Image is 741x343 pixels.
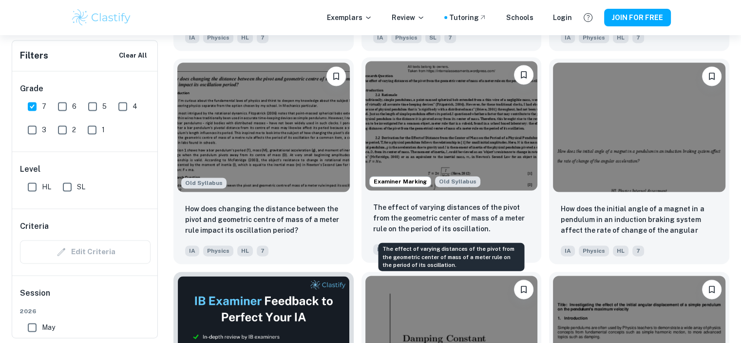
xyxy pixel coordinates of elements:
span: Physics [203,245,233,256]
span: HL [42,182,51,192]
span: SL [425,32,440,43]
span: 7 [257,245,268,256]
span: IA [373,244,387,255]
span: 7 [632,32,644,43]
span: 6 [72,101,76,112]
span: 1 [102,124,105,135]
button: Please log in to bookmark exemplars [702,66,722,86]
div: Starting from the May 2025 session, the Physics IA requirements have changed. It's OK to refer to... [435,176,480,187]
span: 7 [444,32,456,43]
button: JOIN FOR FREE [604,9,671,26]
img: Physics IA example thumbnail: How does the initial angle of a magnet i [553,62,725,192]
div: The effect of varying distances of the pivot from the geometric center of mass of a meter rule on... [378,242,524,271]
p: How does the initial angle of a magnet in a pendulum in an induction braking system affect the ra... [561,203,718,237]
a: Starting from the May 2025 session, the Physics IA requirements have changed. It's OK to refer to... [173,59,354,264]
span: IA [561,32,575,43]
span: May [42,322,55,333]
a: Tutoring [449,12,487,23]
span: Physics [391,32,421,43]
span: HL [237,32,253,43]
span: Examiner Marking [370,177,431,186]
button: Please log in to bookmark exemplars [514,280,533,299]
a: Schools [506,12,533,23]
h6: Session [20,287,151,307]
span: IA [373,32,387,43]
button: Please log in to bookmark exemplars [702,280,722,299]
p: Exemplars [327,12,372,23]
img: Physics IA example thumbnail: How does changing the distance between t [177,62,350,192]
span: HL [613,245,628,256]
h6: Grade [20,83,151,95]
span: 5 [102,101,107,112]
div: Starting from the May 2025 session, the Physics IA requirements have changed. It's OK to refer to... [181,178,227,188]
span: HL [613,32,628,43]
span: 7 [257,32,268,43]
a: Login [553,12,572,23]
span: Physics [203,32,233,43]
img: Physics IA example thumbnail: The effect of varying distances of the p [365,61,538,190]
p: The effect of varying distances of the pivot from the geometric center of mass of a meter rule on... [373,202,530,234]
button: Please log in to bookmark exemplars [514,65,533,84]
h6: Criteria [20,221,49,232]
button: Clear All [116,48,150,63]
span: IA [561,245,575,256]
a: Examiner MarkingStarting from the May 2025 session, the Physics IA requirements have changed. It'... [361,59,542,264]
span: IA [185,32,199,43]
span: 2 [72,124,76,135]
img: Clastify logo [71,8,133,27]
h6: Level [20,163,151,175]
span: HL [237,245,253,256]
p: How does changing the distance between the pivot and geometric centre of mass of a meter rule imp... [185,203,342,236]
span: Physics [579,32,609,43]
div: Criteria filters are unavailable when searching by topic [20,240,151,263]
span: 4 [133,101,137,112]
span: 7 [42,101,46,112]
span: SL [77,182,85,192]
a: Please log in to bookmark exemplarsHow does the initial angle of a magnet in a pendulum in an ind... [549,59,729,264]
button: Please log in to bookmark exemplars [326,66,346,86]
span: Old Syllabus [435,176,480,187]
span: Physics [579,245,609,256]
span: Old Syllabus [181,178,227,188]
span: 2026 [20,307,151,316]
button: Help and Feedback [580,9,596,26]
p: Review [392,12,425,23]
h6: Filters [20,49,48,62]
span: 3 [42,124,46,135]
span: IA [185,245,199,256]
span: 7 [632,245,644,256]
